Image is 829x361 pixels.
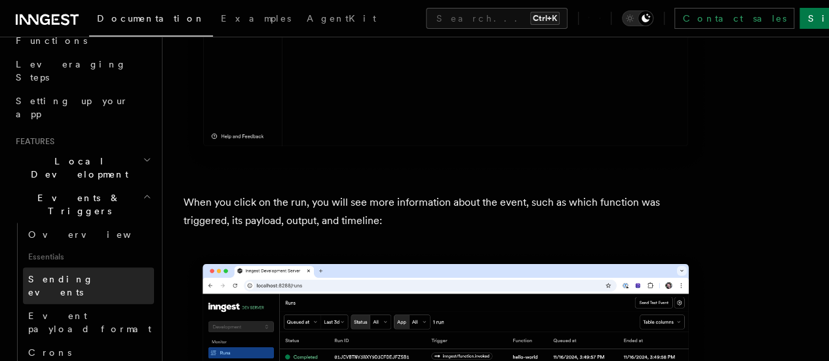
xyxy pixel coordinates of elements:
[10,155,143,181] span: Local Development
[28,347,71,358] span: Crons
[10,186,154,223] button: Events & Triggers
[28,229,163,240] span: Overview
[183,193,708,230] p: When you click on the run, you will see more information about the event, such as which function ...
[89,4,213,37] a: Documentation
[23,267,154,304] a: Sending events
[299,4,384,35] a: AgentKit
[16,59,126,83] span: Leveraging Steps
[213,4,299,35] a: Examples
[28,274,94,297] span: Sending events
[10,191,143,218] span: Events & Triggers
[10,89,154,126] a: Setting up your app
[674,8,794,29] a: Contact sales
[10,52,154,89] a: Leveraging Steps
[97,13,205,24] span: Documentation
[23,304,154,341] a: Event payload format
[221,13,291,24] span: Examples
[10,149,154,186] button: Local Development
[28,311,151,334] span: Event payload format
[622,10,653,26] button: Toggle dark mode
[23,223,154,246] a: Overview
[426,8,568,29] button: Search...Ctrl+K
[10,136,54,147] span: Features
[23,246,154,267] span: Essentials
[530,12,560,25] kbd: Ctrl+K
[16,96,128,119] span: Setting up your app
[307,13,376,24] span: AgentKit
